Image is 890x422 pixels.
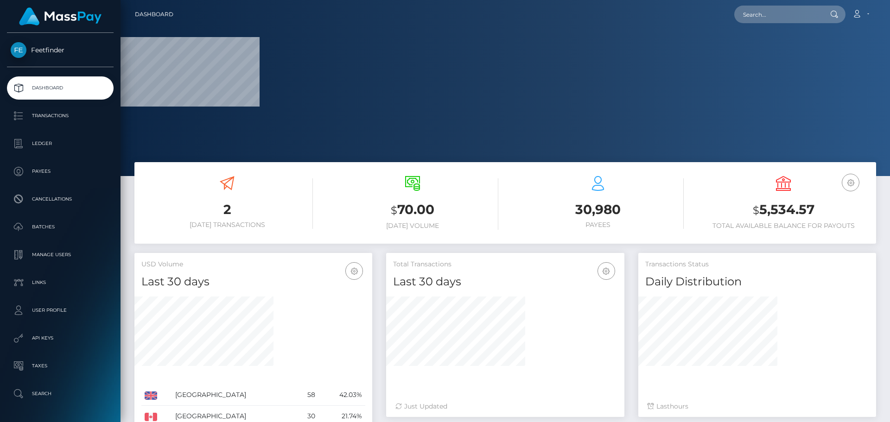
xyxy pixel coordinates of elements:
p: Links [11,276,110,290]
h4: Last 30 days [393,274,617,290]
img: GB.png [145,391,157,400]
td: 58 [296,384,319,406]
a: Batches [7,215,114,239]
small: $ [753,204,759,217]
td: [GEOGRAPHIC_DATA] [172,384,296,406]
a: Links [7,271,114,294]
h3: 30,980 [512,201,684,219]
h5: USD Volume [141,260,365,269]
h6: Payees [512,221,684,229]
p: Taxes [11,359,110,373]
p: Manage Users [11,248,110,262]
p: User Profile [11,303,110,317]
p: Batches [11,220,110,234]
a: Taxes [7,354,114,378]
h6: Total Available Balance for Payouts [698,222,869,230]
div: Just Updated [395,402,615,411]
img: Feetfinder [11,42,26,58]
a: Ledger [7,132,114,155]
span: Feetfinder [7,46,114,54]
h3: 5,534.57 [698,201,869,220]
h5: Transactions Status [645,260,869,269]
h5: Total Transactions [393,260,617,269]
p: API Keys [11,331,110,345]
a: User Profile [7,299,114,322]
p: Ledger [11,137,110,151]
p: Transactions [11,109,110,123]
div: Last hours [648,402,867,411]
small: $ [391,204,397,217]
h4: Daily Distribution [645,274,869,290]
a: API Keys [7,327,114,350]
input: Search... [734,6,821,23]
a: Payees [7,160,114,183]
a: Dashboard [7,76,114,100]
h4: Last 30 days [141,274,365,290]
td: 42.03% [318,384,365,406]
p: Payees [11,164,110,178]
a: Manage Users [7,243,114,266]
a: Dashboard [135,5,173,24]
a: Transactions [7,104,114,127]
h6: [DATE] Volume [327,222,498,230]
h3: 70.00 [327,201,498,220]
p: Cancellations [11,192,110,206]
h6: [DATE] Transactions [141,221,313,229]
p: Dashboard [11,81,110,95]
a: Search [7,382,114,405]
img: MassPay Logo [19,7,102,25]
a: Cancellations [7,188,114,211]
p: Search [11,387,110,401]
h3: 2 [141,201,313,219]
img: CA.png [145,413,157,421]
